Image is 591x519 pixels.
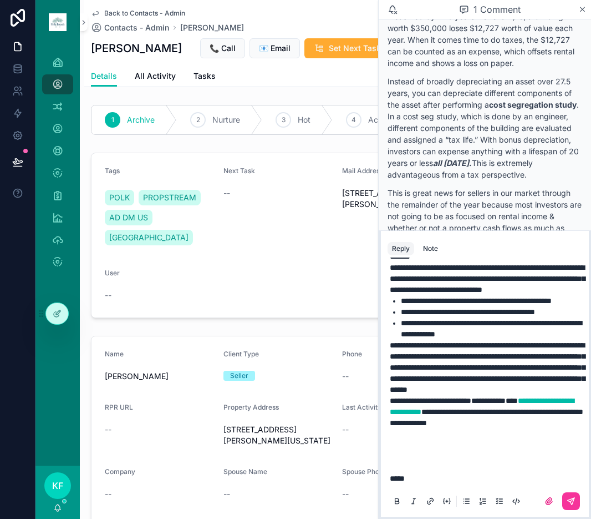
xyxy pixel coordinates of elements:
p: Instead of broadly depreciating an asset over 27.5 years, you can depreciate different components... [388,75,582,180]
span: -- [105,488,111,500]
span: 1 Comment [473,3,521,16]
span: 📧 Email [259,43,291,54]
h1: [PERSON_NAME] [91,41,182,56]
span: All Activity [135,70,176,82]
span: Nurture [212,114,240,125]
span: Client Type [223,350,259,358]
span: Last Activity [342,403,381,411]
span: -- [223,488,230,500]
img: App logo [49,13,67,31]
span: Company [105,467,135,476]
span: Active [368,114,391,125]
span: User [105,269,120,277]
span: Name [105,350,124,358]
strong: . [433,158,472,168]
span: Phone [342,350,362,358]
span: Next Task [223,167,255,175]
em: all [DATE] [433,158,469,168]
span: Tags [105,167,120,175]
p: This is great news for sellers in our market through the remainder of the year because most inves... [388,187,582,280]
span: Property Address [223,403,279,411]
div: Note [423,244,438,253]
span: 1 [111,115,114,124]
span: Set Next Task [329,43,381,54]
button: Note [419,242,442,255]
span: -- [223,188,230,199]
div: scrollable content [35,44,80,286]
a: Tasks [193,66,216,88]
button: 📧 Email [249,38,300,58]
span: -- [105,290,111,301]
span: KF [52,479,63,492]
a: Back to Contacts - Admin [91,9,185,18]
a: AD DM US [105,210,152,225]
span: -- [342,424,349,435]
span: Mail Address [342,167,383,175]
span: [GEOGRAPHIC_DATA] [109,232,188,243]
span: Spouse Phone [342,467,387,476]
button: 📞 Call [200,38,245,58]
a: PROPSTREAM [139,190,201,205]
button: Reply [388,242,414,255]
span: RPR URL [105,403,133,411]
span: Details [91,70,117,82]
span: [STREET_ADDRESS][PERSON_NAME][US_STATE] [342,188,452,210]
span: 📞 Call [210,43,236,54]
span: PROPSTREAM [143,192,196,203]
span: Hot [298,114,310,125]
span: 3 [282,115,286,124]
span: 2 [196,115,200,124]
span: -- [342,488,349,500]
span: [PERSON_NAME] [105,371,215,382]
span: Back to Contacts - Admin [104,9,185,18]
span: -- [342,371,349,382]
span: -- [105,424,111,435]
a: [GEOGRAPHIC_DATA] [105,230,193,245]
span: 4 [351,115,356,124]
a: POLK [105,190,134,205]
button: Set Next Task [304,38,390,58]
span: Archive [127,114,155,125]
a: Details [91,66,117,87]
span: POLK [109,192,130,203]
a: [PERSON_NAME] [180,22,244,33]
span: Contacts - Admin [104,22,169,33]
span: AD DM US [109,212,148,223]
span: Tasks [193,70,216,82]
div: Seller [230,371,248,381]
a: Contacts - Admin [91,22,169,33]
a: All Activity [135,66,176,88]
span: [STREET_ADDRESS][PERSON_NAME][US_STATE] [223,424,333,446]
span: Spouse Name [223,467,267,476]
strong: cost segregation study [489,100,577,109]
